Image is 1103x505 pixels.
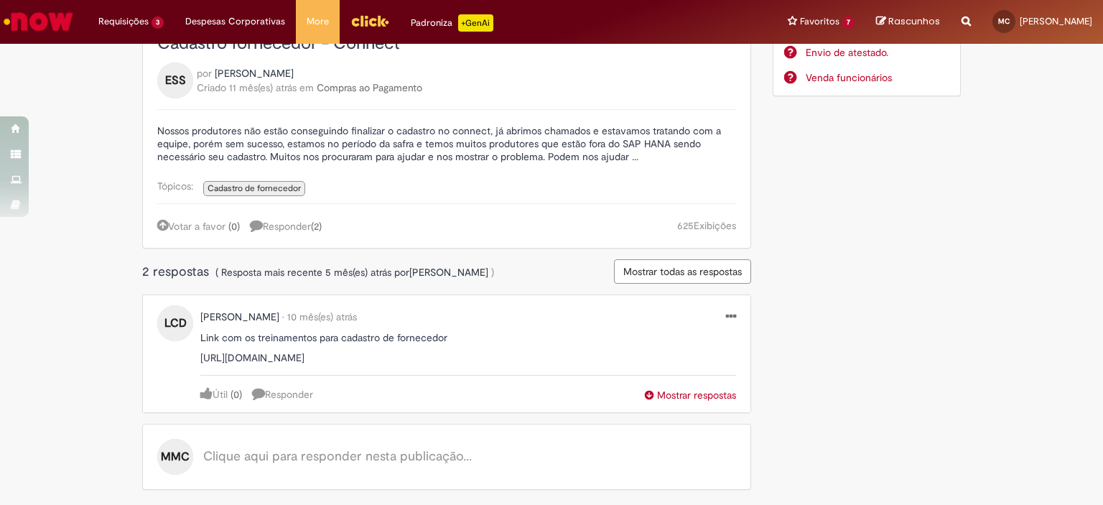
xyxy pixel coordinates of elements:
span: 11 mês(es) atrás [229,81,297,94]
span: Tópicos: [157,180,200,193]
span: Mostrar todas as respostas [623,265,742,278]
span: ) [491,266,494,279]
span: 0 [231,220,237,233]
span: MC [998,17,1010,26]
span: More [307,14,329,29]
span: LCD [164,312,187,335]
a: MMC [157,450,193,463]
span: [PERSON_NAME] [1020,15,1092,27]
img: click_logo_yellow_360x200.png [350,10,389,32]
a: Compras ao Pagamento [317,81,422,94]
p: Link com os treinamentos para cadastro de fornecedor [200,331,736,344]
a: Dagoberto Mendonça perfil [409,265,488,279]
span: ( ) [228,220,240,233]
span: Favoritos [800,14,839,29]
a: Venda funcionários [806,70,950,85]
a: Responder [252,388,313,401]
a: Cadastro de fornecedor [203,181,305,196]
button: Mostrar respostas [645,388,736,402]
a: menu Ações [726,310,736,325]
a: LCD [157,316,193,329]
span: Cadastro de fornecedor [208,182,301,194]
a: Clique aqui para responder nesta publicação... [203,450,472,464]
a: Rascunhos [876,15,940,29]
p: [URL][DOMAIN_NAME] [200,351,736,364]
a: Votar a favor [157,220,225,233]
p: +GenAi [458,14,493,32]
span: 10 mês(es) atrás [287,310,357,323]
a: Edneia Silva Soares perfil [215,66,294,80]
span: 2 [314,220,319,233]
span: Cadastro fornecedor - Connect [157,32,400,55]
button: Mostrar todas as respostas [614,259,751,284]
span: 2 respostas [142,264,213,280]
span: 7 [842,17,855,29]
span: Responder [250,220,322,233]
div: Padroniza [411,14,493,32]
a: Útil [200,388,228,401]
span: ESS [165,69,186,92]
span: ( ) [311,220,322,233]
span: Rascunhos [888,14,940,28]
span: MMC [161,445,190,468]
a: ESS [157,73,193,86]
span: Edneia Silva Soares perfil [215,67,294,80]
img: ServiceNow [1,7,75,36]
p: Nossos produtores não estão conseguindo finalizar o cadastro no connect, já abrimos chamados e es... [157,124,736,163]
a: Envio de atestado. [806,45,950,60]
span: 0 [233,388,239,401]
a: 2 respostas, clique para responder [250,218,329,233]
span: 3 [152,17,164,29]
span: Luiz Claudio de Castro perfil [200,310,279,323]
span: 625 [677,219,694,232]
span: • [282,310,284,323]
span: por [197,67,212,80]
span: Despesas Corporativas [185,14,285,29]
a: Luiz Claudio de Castro perfil [200,310,279,324]
span: Mostrar respostas [645,389,736,402]
span: ( Resposta mais recente por [215,266,494,279]
span: Criado [197,81,226,94]
span: Exibições [694,219,736,232]
span: em [299,81,314,94]
span: 5 mês(es) atrás [325,266,391,279]
span: Dagoberto Mendonça perfil [409,266,488,279]
span: Requisições [98,14,149,29]
span: ( ) [231,388,242,401]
